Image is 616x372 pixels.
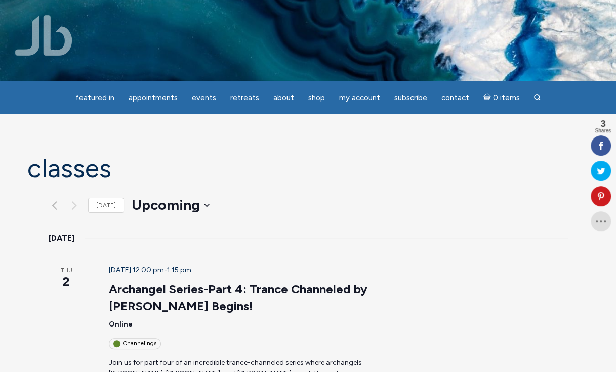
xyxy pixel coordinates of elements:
a: [DATE] [88,198,124,213]
a: Shop [302,88,331,108]
span: Shop [308,93,325,102]
span: About [273,93,294,102]
span: 1:15 pm [167,266,191,274]
span: 0 items [492,94,519,102]
a: Contact [435,88,475,108]
a: Events [186,88,222,108]
a: Archangel Series-Part 4: Trance Channeled by [PERSON_NAME] Begins! [109,282,367,314]
span: Shares [595,128,611,133]
a: Retreats [224,88,265,108]
button: Next Events [68,199,80,211]
span: Retreats [230,93,259,102]
span: [DATE] 12:00 pm [109,266,164,274]
span: Contact [441,93,469,102]
span: Online [109,320,133,329]
span: featured in [75,93,114,102]
a: Previous Events [49,199,61,211]
span: Thu [49,267,85,275]
span: Appointments [129,93,178,102]
a: Cart0 items [477,87,526,108]
a: Appointments [122,88,184,108]
a: featured in [69,88,120,108]
span: Upcoming [132,195,200,215]
time: [DATE] [49,231,74,245]
span: My Account [339,93,380,102]
span: 2 [49,273,85,290]
a: Subscribe [388,88,433,108]
time: - [109,266,191,274]
h1: Classes [27,154,589,183]
a: About [267,88,300,108]
i: Cart [483,93,493,102]
div: Channelings [109,338,161,349]
span: Events [192,93,216,102]
button: Upcoming [132,195,210,215]
span: 3 [595,119,611,128]
span: Subscribe [394,93,427,102]
a: My Account [333,88,386,108]
img: Jamie Butler. The Everyday Medium [15,15,72,56]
